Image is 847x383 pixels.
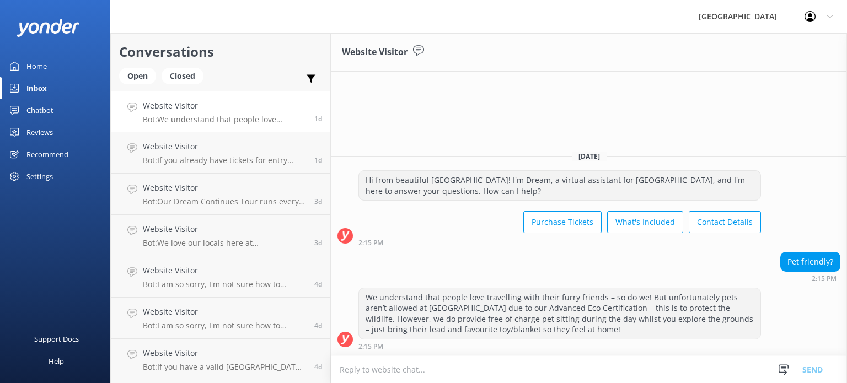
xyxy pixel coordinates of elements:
div: Sep 10 2025 02:15pm (UTC +10:00) Australia/Brisbane [358,342,761,350]
p: Bot: If you already have tickets for entry [DATE], you don't need to book the day visit separatel... [143,155,306,165]
div: Chatbot [26,99,53,121]
h4: Website Visitor [143,265,306,277]
div: Hi from beautiful [GEOGRAPHIC_DATA]! I'm Dream, a virtual assistant for [GEOGRAPHIC_DATA], and I'... [359,171,760,200]
a: Website VisitorBot:I am so sorry, I'm not sure how to answer that question. Are you able to phras... [111,298,330,339]
div: Sep 10 2025 02:15pm (UTC +10:00) Australia/Brisbane [358,239,761,246]
p: Bot: We love our locals here at [GEOGRAPHIC_DATA]. Although we don't have an official local's rat... [143,238,306,248]
a: Website VisitorBot:We love our locals here at [GEOGRAPHIC_DATA]. Although we don't have an offici... [111,215,330,256]
div: We understand that people love travelling with their furry friends – so do we! But unfortunately ... [359,288,760,339]
h4: Website Visitor [143,223,306,235]
strong: 2:15 PM [358,240,383,246]
a: Website VisitorBot:If you already have tickets for entry [DATE], you don't need to book the day v... [111,132,330,174]
h4: Website Visitor [143,182,306,194]
p: Bot: I am so sorry, I'm not sure how to answer that question. Are you able to phrase it another w... [143,279,306,289]
div: Recommend [26,143,68,165]
p: Bot: I am so sorry, I'm not sure how to answer that question. Are you able to phrase it another w... [143,321,306,331]
div: Settings [26,165,53,187]
div: Reviews [26,121,53,143]
h3: Website Visitor [342,45,408,60]
span: Sep 07 2025 06:15pm (UTC +10:00) Australia/Brisbane [314,362,322,371]
p: Bot: If you have a valid [GEOGRAPHIC_DATA] 2 Year Return Pass, you can enjoy free return entry fo... [143,362,306,372]
div: Open [119,68,156,84]
div: Pet friendly? [781,252,840,271]
div: Home [26,55,47,77]
a: Website VisitorBot:If you have a valid [GEOGRAPHIC_DATA] 2 Year Return Pass, you can enjoy free r... [111,339,330,380]
span: [DATE] [572,152,607,161]
button: Contact Details [689,211,761,233]
h4: Website Visitor [143,100,306,112]
strong: 2:15 PM [358,343,383,350]
img: yonder-white-logo.png [17,19,80,37]
span: Sep 08 2025 05:51pm (UTC +10:00) Australia/Brisbane [314,238,322,247]
div: Help [49,350,64,372]
span: Sep 09 2025 11:47am (UTC +10:00) Australia/Brisbane [314,197,322,206]
div: Inbox [26,77,47,99]
a: Open [119,69,162,82]
a: Website VisitorBot:We understand that people love travelling with their furry friends – so do we!... [111,91,330,132]
span: Sep 08 2025 08:02am (UTC +10:00) Australia/Brisbane [314,321,322,330]
div: Sep 10 2025 02:15pm (UTC +10:00) Australia/Brisbane [780,274,840,282]
span: Sep 10 2025 12:58pm (UTC +10:00) Australia/Brisbane [314,155,322,165]
h4: Website Visitor [143,141,306,153]
a: Website VisitorBot:I am so sorry, I'm not sure how to answer that question. Are you able to phras... [111,256,330,298]
strong: 2:15 PM [812,276,837,282]
p: Bot: We understand that people love travelling with their furry friends – so do we! But unfortuna... [143,115,306,125]
h4: Website Visitor [143,306,306,318]
button: Purchase Tickets [523,211,602,233]
div: Closed [162,68,203,84]
p: Bot: Our Dream Continues Tour runs every 30 minutes from 9:30am to 4:30pm daily - no booking need... [143,197,306,207]
span: Sep 08 2025 10:10am (UTC +10:00) Australia/Brisbane [314,279,322,289]
button: What's Included [607,211,683,233]
h4: Website Visitor [143,347,306,359]
div: Support Docs [34,328,79,350]
h2: Conversations [119,41,322,62]
a: Closed [162,69,209,82]
a: Website VisitorBot:Our Dream Continues Tour runs every 30 minutes from 9:30am to 4:30pm daily - n... [111,174,330,215]
span: Sep 10 2025 02:15pm (UTC +10:00) Australia/Brisbane [314,114,322,123]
